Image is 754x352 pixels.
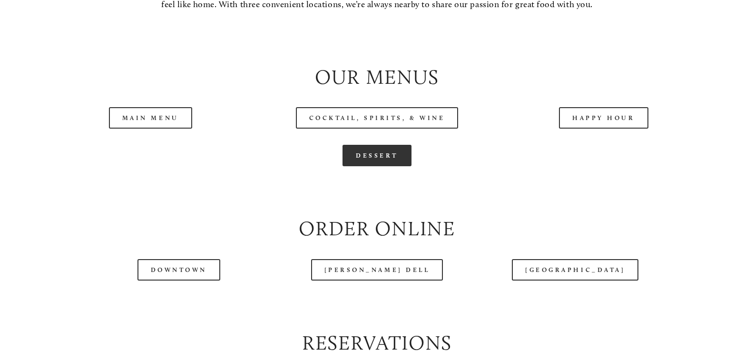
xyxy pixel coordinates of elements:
a: [PERSON_NAME] Dell [311,259,443,281]
h2: Our Menus [45,63,709,91]
a: Happy Hour [559,107,648,129]
h2: Order Online [45,215,709,243]
a: [GEOGRAPHIC_DATA] [512,259,638,281]
a: Downtown [137,259,220,281]
a: Cocktail, Spirits, & Wine [296,107,459,129]
a: Dessert [343,145,411,166]
a: Main Menu [109,107,192,129]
